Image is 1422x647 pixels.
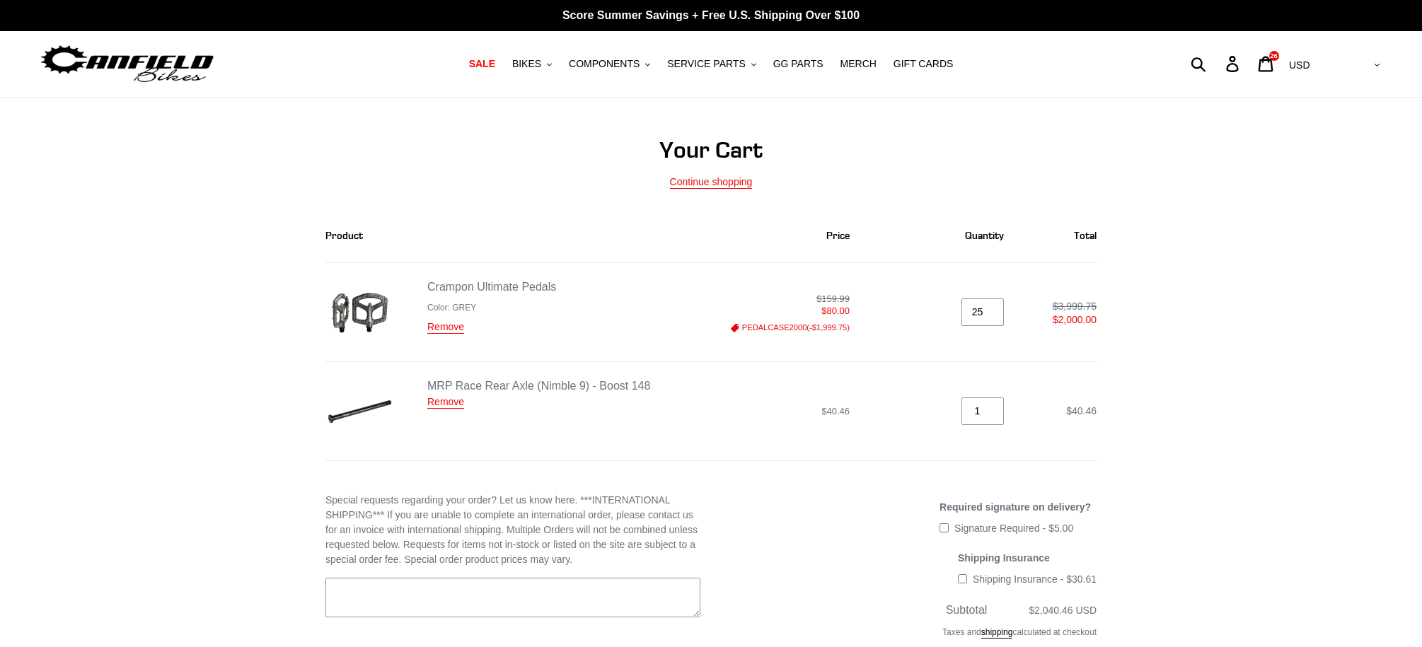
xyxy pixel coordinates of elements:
[812,323,848,332] span: $1,999.75
[427,281,556,293] a: Crampon Ultimate Pedals
[667,58,745,70] span: SERVICE PARTS
[973,573,1097,585] span: Shipping Insurance - $30.61
[1053,301,1097,312] span: $3,999.75
[958,574,967,583] input: Shipping Insurance - $30.61
[427,298,556,314] ul: Product details
[940,523,949,532] input: Signature Required - $5.00
[688,305,850,317] span: $80.00
[766,54,831,74] a: GG PARTS
[325,493,700,567] label: Special requests regarding your order? Let us know here. ***INTERNATIONAL SHIPPING*** If you are ...
[698,323,850,332] ul: Discount
[1198,48,1235,79] input: Search
[1029,605,1097,616] span: $2,040.46 USD
[1035,314,1097,326] span: $2,000.00
[325,136,1097,163] h1: Your Cart
[821,406,850,416] span: $40.46
[326,279,393,346] img: Crampon Ultimate Pedals
[670,176,753,189] a: Continue shopping
[462,54,502,74] a: SALE
[1019,209,1097,263] th: Total
[39,42,216,86] img: Canfield Bikes
[469,58,495,70] span: SALE
[660,54,763,74] button: SERVICE PARTS
[886,54,961,74] a: GIFT CARDS
[954,523,1073,534] span: Signature Required - $5.00
[673,209,866,263] th: Price
[325,209,673,263] th: Product
[1270,52,1278,59] span: 26
[894,58,954,70] span: GIFT CARDS
[562,54,657,74] button: COMPONENTS
[569,58,640,70] span: COMPONENTS
[946,604,988,616] span: Subtotal
[427,396,464,409] a: Remove MRP Race Rear Axle (Nimble 9) - Boost 148
[981,627,1013,639] a: shipping
[742,323,807,332] span: PEDALCASE2000
[427,321,464,334] a: Remove Crampon Ultimate Pedals - GREY
[958,552,1050,564] span: Shipping Insurance
[940,501,1091,513] span: Required signature on delivery?
[427,380,650,392] a: MRP Race Rear Axle (Nimble 9) - Boost 148
[816,293,850,304] span: $159.99
[1066,405,1097,416] span: $40.46
[427,301,556,314] li: Color: GREY
[865,209,1019,263] th: Quantity
[840,58,877,70] span: MERCH
[1250,49,1283,79] a: 26
[773,58,823,70] span: GG PARTS
[698,323,850,332] li: (- )
[833,54,884,74] a: MERCH
[505,54,559,74] button: BIKES
[512,58,541,70] span: BIKES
